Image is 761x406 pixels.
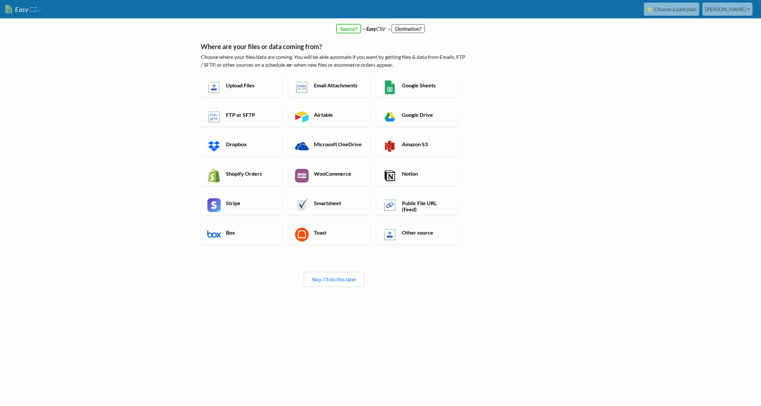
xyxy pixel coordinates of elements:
[312,276,356,282] a: Skip, I'll do this later
[295,80,309,94] img: Email New CSV or XLSX File App & API
[224,170,276,177] h6: Shopify Orders
[312,200,364,206] h6: Smartsheet
[285,62,294,68] b: -or-
[207,80,221,94] img: Upload Files App & API
[207,198,221,212] img: Stripe App & API
[400,141,452,147] h6: Amazon S3
[376,192,458,215] a: Public File URL (Feed)
[224,112,276,118] h6: FTP or SFTP
[201,162,282,185] a: Shopify Orders
[400,112,452,118] h6: Google Drive
[383,80,397,94] img: Google Sheets App & API
[201,43,467,50] h5: Where are your files or data coming from?
[201,133,282,156] a: Dropbox
[376,103,458,126] a: Google Drive
[5,3,41,16] a: EasyCSV
[207,228,221,241] img: Box App & API
[295,169,309,183] img: WooCommerce App & API
[312,141,364,147] h6: Microsoft OneDrive
[207,139,221,153] img: Dropbox App & API
[28,5,41,13] span: CSV
[201,103,282,126] a: FTP or SFTP
[295,110,309,124] img: Airtable App & API
[383,139,397,153] img: Amazon S3 App & API
[288,221,370,244] a: Toast
[383,198,397,212] img: Public File URL App & API
[376,162,458,185] a: Notion
[201,221,282,244] a: Box
[295,139,309,153] img: Microsoft OneDrive App & API
[295,228,309,241] img: Toast App & API
[224,141,276,147] h6: Dropbox
[288,133,370,156] a: Microsoft OneDrive
[400,82,452,88] h6: Google Sheets
[400,170,452,177] h6: Notion
[702,3,752,16] a: [PERSON_NAME]
[312,229,364,236] h6: Toast
[288,74,370,97] a: Email Attachments
[288,162,370,185] a: WooCommerce
[224,82,276,88] h6: Upload Files
[207,169,221,183] img: Shopify App & API
[312,112,364,118] h6: Airtable
[312,170,364,177] h6: WooCommerce
[376,133,458,156] a: Amazon S3
[207,110,221,124] img: FTP or SFTP App & API
[376,221,458,244] a: Other source
[383,169,397,183] img: Notion App & API
[288,103,370,126] a: Airtable
[201,74,282,97] a: Upload Files
[201,192,282,215] a: Stripe
[383,228,397,241] img: Other Source App & API
[400,200,452,212] h6: Public File URL (Feed)
[644,3,699,16] a: ⭐ Choose a paid plan
[295,198,309,212] img: Smartsheet App & API
[194,18,567,33] div: → CSV →
[400,229,452,236] h6: Other source
[376,74,458,97] a: Google Sheets
[383,110,397,124] img: Google Drive App & API
[224,200,276,206] h6: Stripe
[201,53,467,69] p: Choose where your files/data are coming. You will be able automate if you want by getting files &...
[312,82,364,88] h6: Email Attachments
[224,229,276,236] h6: Box
[288,192,370,215] a: Smartsheet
